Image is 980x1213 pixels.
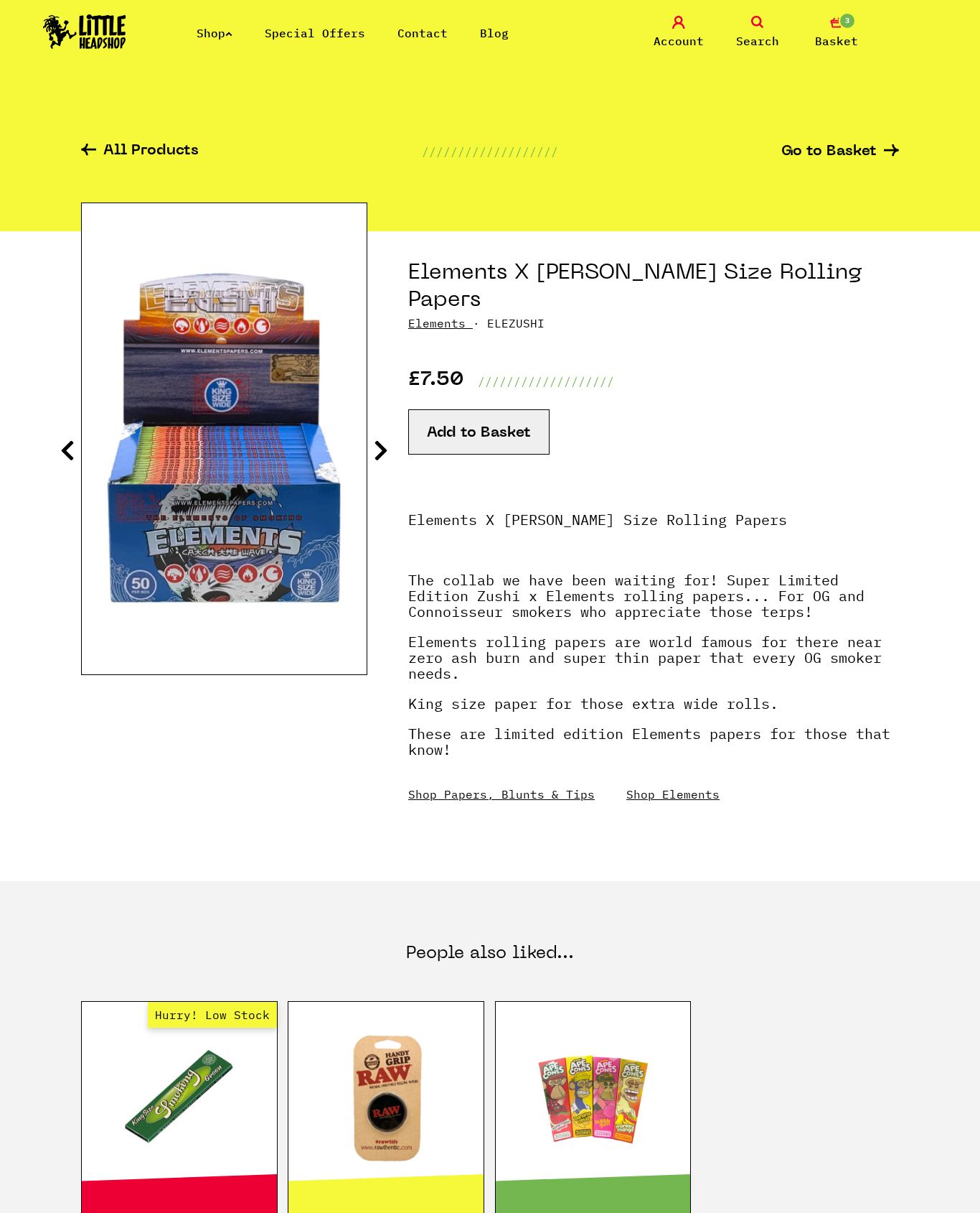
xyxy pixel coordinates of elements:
[408,315,899,332] p: · ELEZUSHI
[397,26,448,40] a: Contact
[408,260,899,315] h1: Elements X [PERSON_NAME] Size Rolling Papers
[148,1002,277,1028] span: Hurry! Low Stock
[478,373,614,390] p: ///////////////////
[408,787,595,801] a: Shop Papers, Blunts & Tips
[81,144,199,160] a: All Products
[422,143,558,160] p: ///////////////////
[265,26,365,40] a: Special Offers
[408,316,466,330] a: Elements
[480,26,509,40] a: Blog
[408,726,899,772] p: These are limited edition Elements papers for those that know!
[408,373,463,390] p: £7.50
[408,572,899,634] p: The collab we have been waiting for! Super Limited Edition Zushi x Elements rolling papers... For...
[839,12,856,29] span: 3
[82,1027,277,1171] a: Hurry! Low Stock
[408,409,550,455] button: Add to Basket
[722,16,793,50] a: Search
[43,14,126,49] img: Little Head Shop Logo
[736,32,779,50] span: Search
[197,26,232,40] a: Shop
[82,261,367,617] img: Elements X Zushi King Size Rolling Papers image 1
[801,16,872,50] a: 3 Basket
[654,32,704,50] span: Account
[408,634,899,696] p: Elements rolling papers are world famous for there near zero ash burn and super thin paper that e...
[815,32,858,50] span: Basket
[626,787,720,801] a: Shop Elements
[408,696,899,726] p: King size paper for those extra wide rolls.
[408,512,899,542] p: Elements X [PERSON_NAME] Size Rolling Papers
[781,144,899,159] a: Go to Basket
